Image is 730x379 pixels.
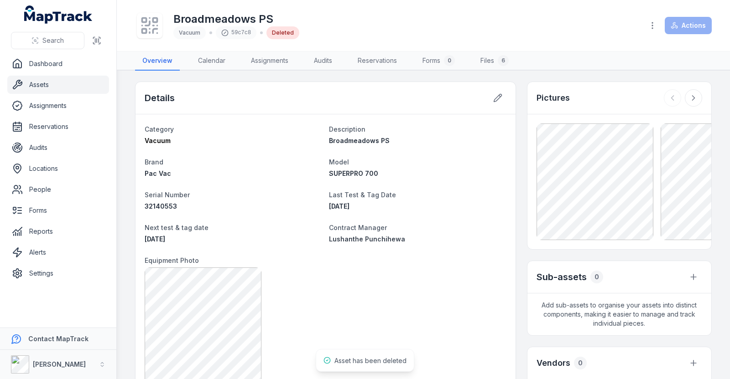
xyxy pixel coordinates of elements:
span: Category [145,125,174,133]
h1: Broadmeadows PS [173,12,299,26]
a: Settings [7,264,109,282]
span: Equipment Photo [145,256,199,264]
a: Lushanthe Punchihewa [329,235,506,244]
span: Last Test & Tag Date [329,191,396,199]
span: Vacuum [179,29,200,36]
span: Asset has been deleted [334,357,407,364]
h3: Vendors [537,357,570,369]
span: [DATE] [329,202,349,210]
a: Reservations [7,118,109,136]
span: [DATE] [145,235,165,243]
a: Overview [135,51,180,71]
div: Deleted [266,26,299,39]
a: Forms0 [415,51,462,71]
a: Dashboard [7,55,109,73]
span: 32140553 [145,202,177,210]
span: Serial Number [145,191,190,199]
a: MapTrack [24,5,93,24]
strong: Contact MapTrack [28,335,89,343]
span: Brand [145,158,163,166]
div: 0 [444,55,455,66]
span: Model [329,158,349,166]
a: Calendar [191,51,233,71]
a: Reports [7,222,109,241]
time: 2/13/2026, 12:00:00 AM [145,235,165,243]
a: Alerts [7,243,109,261]
a: Files6 [473,51,516,71]
span: Next test & tag date [145,224,209,231]
span: Vacuum [145,137,171,144]
span: Add sub-assets to organise your assets into distinct components, making it easier to manage and t... [527,293,711,335]
a: Reservations [350,51,404,71]
div: 0 [590,271,603,283]
div: 59c7c8 [216,26,256,39]
a: Forms [7,201,109,220]
button: Search [11,32,84,49]
h3: Pictures [537,92,570,104]
span: Broadmeadows PS [329,137,390,144]
a: Audits [7,138,109,157]
a: Assignments [244,51,296,71]
h2: Details [145,92,175,104]
time: 8/13/2025, 12:00:00 AM [329,202,349,210]
span: Description [329,125,365,133]
a: People [7,180,109,199]
span: Pac Vac [145,169,171,177]
a: Assignments [7,97,109,115]
a: Locations [7,159,109,178]
div: 6 [498,55,509,66]
span: Search [42,36,64,45]
span: SUPERPRO 700 [329,169,378,177]
div: 0 [574,357,587,369]
span: Contract Manager [329,224,387,231]
a: Audits [307,51,339,71]
strong: [PERSON_NAME] [33,360,86,368]
a: Assets [7,76,109,94]
h2: Sub-assets [537,271,587,283]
